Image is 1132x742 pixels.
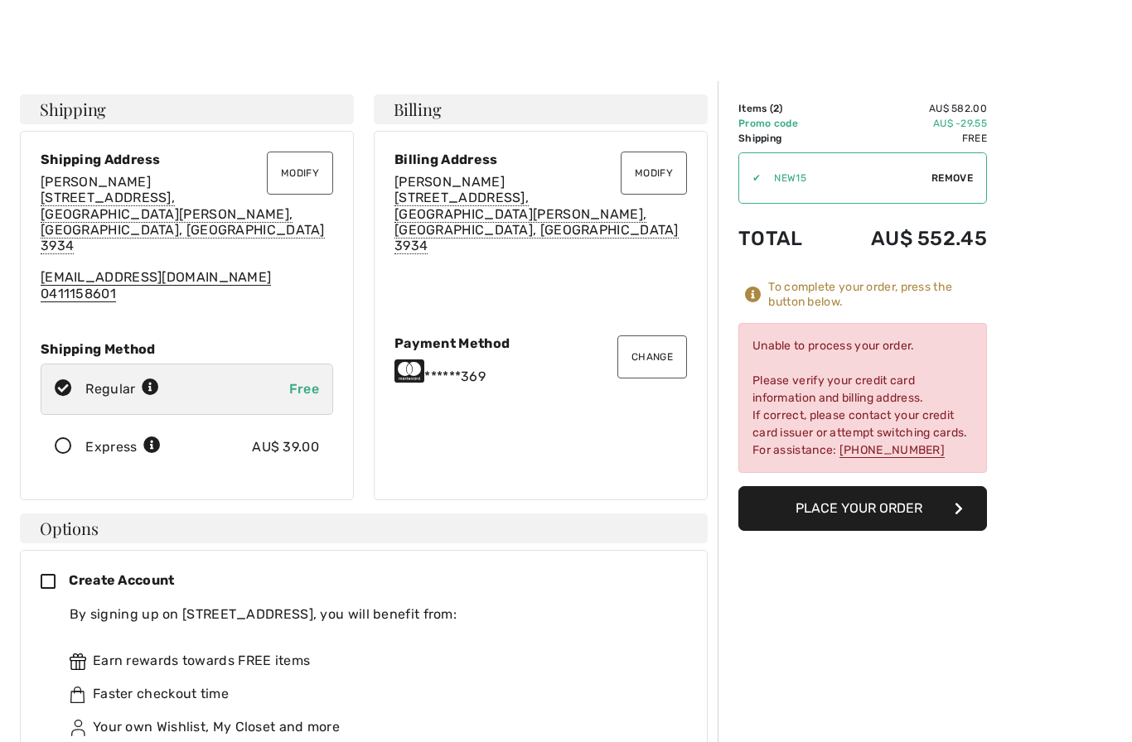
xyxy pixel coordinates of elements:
[70,651,674,671] div: Earn rewards towards FREE items
[738,210,827,267] td: Total
[70,605,674,624] div: By signing up on [STREET_ADDRESS], you will benefit from:
[827,101,987,116] td: AU$ 582.00
[394,174,505,190] span: [PERSON_NAME]
[41,174,151,190] span: [PERSON_NAME]
[768,280,987,310] div: To complete your order, press the button below.
[621,152,687,195] button: Modify
[827,210,987,267] td: AU$ 552.45
[827,116,987,131] td: AU$ -29.55
[761,153,931,203] input: Promo code
[70,717,674,737] div: Your own Wishlist, My Closet and more
[70,687,86,703] img: faster.svg
[41,152,333,167] div: Shipping Address
[70,684,674,704] div: Faster checkout time
[738,101,827,116] td: Items ( )
[394,152,687,167] div: Billing Address
[739,171,761,185] div: ✔
[773,103,779,114] span: 2
[85,437,161,457] div: Express
[69,572,174,588] span: Create Account
[70,653,86,670] img: rewards.svg
[394,335,687,351] div: Payment Method
[738,323,987,473] div: Unable to process your order. Please verify your credit card information and billing address. If ...
[252,437,319,457] div: AU$ 39.00
[20,513,708,543] h4: Options
[738,131,827,146] td: Shipping
[41,341,333,357] div: Shipping Method
[931,171,973,185] span: Remove
[85,379,159,399] div: Regular
[738,116,827,131] td: Promo code
[40,101,106,118] span: Shipping
[827,131,987,146] td: Free
[394,101,441,118] span: Billing
[738,486,987,531] button: Place Your Order
[617,335,687,378] button: Change
[289,381,319,397] span: Free
[70,720,86,736] img: ownWishlist.svg
[267,152,333,195] button: Modify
